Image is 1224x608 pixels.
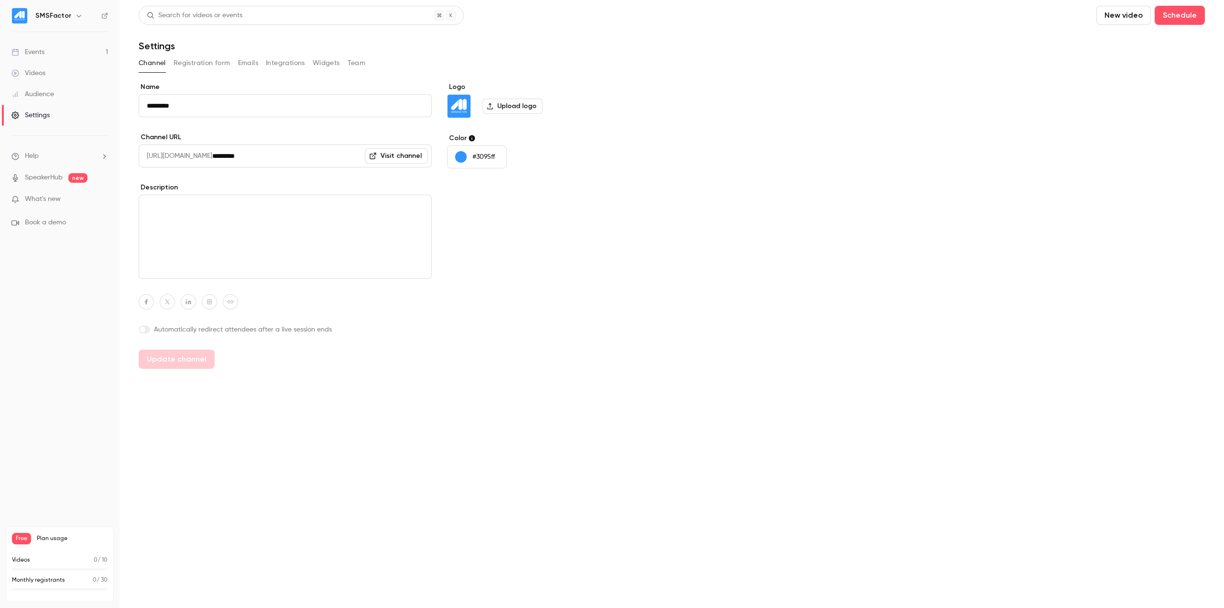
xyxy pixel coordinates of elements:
span: Book a demo [25,218,66,228]
p: Videos [12,556,30,564]
label: Channel URL [139,133,432,142]
section: Logo [447,82,594,118]
label: Automatically redirect attendees after a live session ends [139,325,432,334]
img: tab_keywords_by_traffic_grey.svg [109,55,116,63]
div: Audience [11,89,54,99]
label: Upload logo [482,99,543,114]
button: Team [348,55,366,71]
p: Monthly registrants [12,576,65,585]
div: Events [11,47,44,57]
span: Help [25,151,39,161]
span: Free [12,533,31,544]
img: logo_orange.svg [15,15,23,23]
li: help-dropdown-opener [11,151,108,161]
label: Name [139,82,432,92]
span: What's new [25,194,61,204]
button: Widgets [313,55,340,71]
label: Color [447,133,594,143]
a: Visit channel [365,148,428,164]
h1: Settings [139,40,175,52]
button: Channel [139,55,166,71]
img: SMSFactor [448,95,470,118]
span: 0 [93,577,97,583]
a: SpeakerHub [25,173,63,183]
img: website_grey.svg [15,25,23,33]
p: / 10 [94,556,108,564]
span: 0 [94,557,98,563]
iframe: Noticeable Trigger [97,195,108,204]
p: / 30 [93,576,108,585]
div: Mots-clés [119,56,146,63]
span: [URL][DOMAIN_NAME] [139,144,212,167]
div: Domaine: [DOMAIN_NAME] [25,25,108,33]
img: SMSFactor [12,8,27,23]
button: New video [1096,6,1151,25]
span: Plan usage [37,535,108,542]
button: Integrations [266,55,305,71]
div: Search for videos or events [147,11,242,21]
label: Description [139,183,432,192]
img: tab_domain_overview_orange.svg [39,55,46,63]
div: Videos [11,68,45,78]
button: #3095ff [447,145,507,168]
button: Schedule [1155,6,1205,25]
h6: SMSFactor [35,11,71,21]
button: Registration form [174,55,230,71]
div: Settings [11,111,50,120]
button: Emails [238,55,258,71]
div: v 4.0.25 [27,15,47,23]
div: Domaine [49,56,74,63]
span: new [68,173,87,183]
p: #3095ff [472,152,495,162]
label: Logo [447,82,594,92]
